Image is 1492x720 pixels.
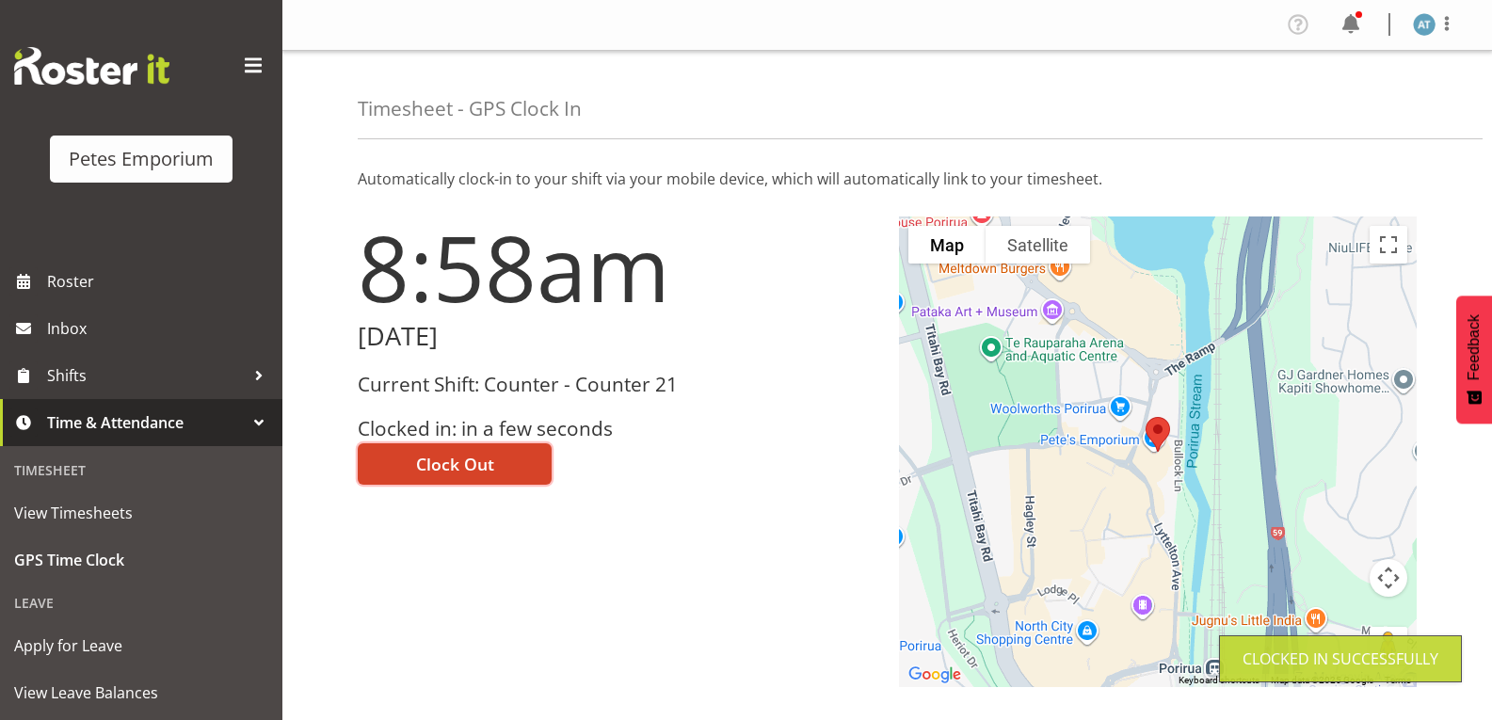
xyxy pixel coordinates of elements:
a: Apply for Leave [5,622,278,669]
h3: Current Shift: Counter - Counter 21 [358,374,876,395]
p: Automatically clock-in to your shift via your mobile device, which will automatically link to you... [358,168,1417,190]
button: Show street map [908,226,986,264]
span: Clock Out [416,452,494,476]
h2: [DATE] [358,322,876,351]
h3: Clocked in: in a few seconds [358,418,876,440]
span: Shifts [47,361,245,390]
button: Toggle fullscreen view [1370,226,1407,264]
div: Timesheet [5,451,278,489]
h1: 8:58am [358,216,876,318]
div: Leave [5,584,278,622]
span: Roster [47,267,273,296]
span: Feedback [1466,314,1483,380]
a: View Timesheets [5,489,278,536]
span: GPS Time Clock [14,546,268,574]
button: Keyboard shortcuts [1179,674,1259,687]
button: Drag Pegman onto the map to open Street View [1370,627,1407,664]
div: Petes Emporium [69,145,214,173]
span: Time & Attendance [47,408,245,437]
div: Clocked in Successfully [1243,648,1438,670]
a: GPS Time Clock [5,536,278,584]
button: Map camera controls [1370,559,1407,597]
img: alex-micheal-taniwha5364.jpg [1413,13,1436,36]
img: Google [904,663,966,687]
h4: Timesheet - GPS Clock In [358,98,582,120]
button: Clock Out [358,443,552,485]
button: Show satellite imagery [986,226,1090,264]
span: Inbox [47,314,273,343]
img: Rosterit website logo [14,47,169,85]
span: View Timesheets [14,499,268,527]
a: View Leave Balances [5,669,278,716]
button: Feedback - Show survey [1456,296,1492,424]
a: Open this area in Google Maps (opens a new window) [904,663,966,687]
span: View Leave Balances [14,679,268,707]
span: Apply for Leave [14,632,268,660]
